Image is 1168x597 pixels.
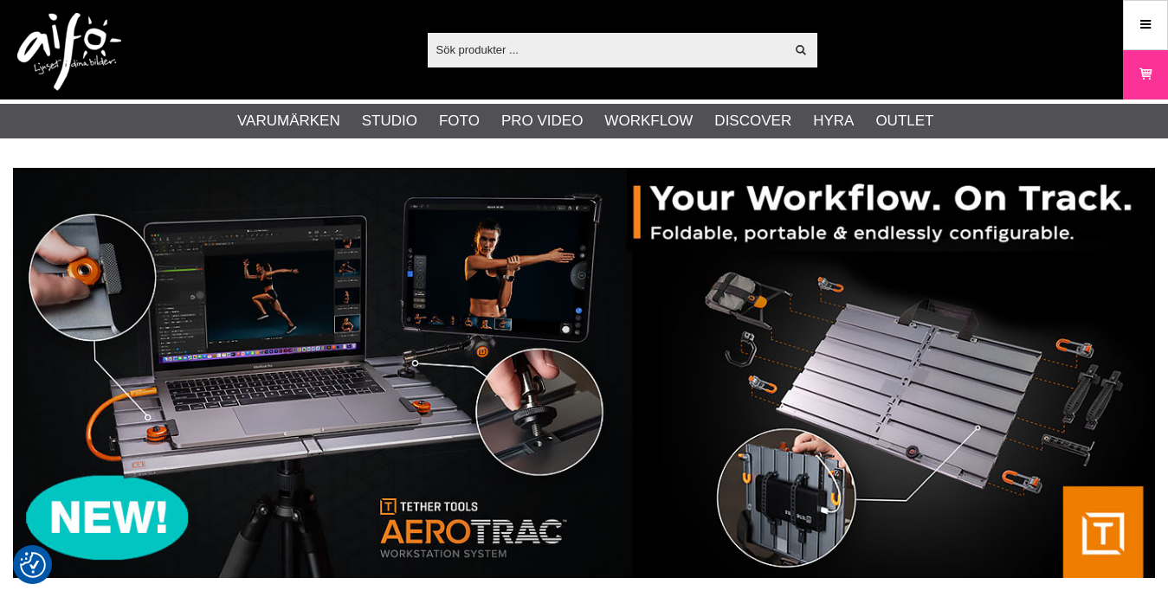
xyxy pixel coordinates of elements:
[20,552,46,578] img: Revisit consent button
[875,110,933,132] a: Outlet
[237,110,340,132] a: Varumärken
[20,549,46,581] button: Samtyckesinställningar
[813,110,854,132] a: Hyra
[428,36,785,62] input: Sök produkter ...
[604,110,693,132] a: Workflow
[439,110,480,132] a: Foto
[501,110,583,132] a: Pro Video
[13,168,1155,578] img: Annons:007 banner-header-aerotrac-1390x500.jpg
[714,110,791,132] a: Discover
[362,110,417,132] a: Studio
[17,13,121,91] img: logo.png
